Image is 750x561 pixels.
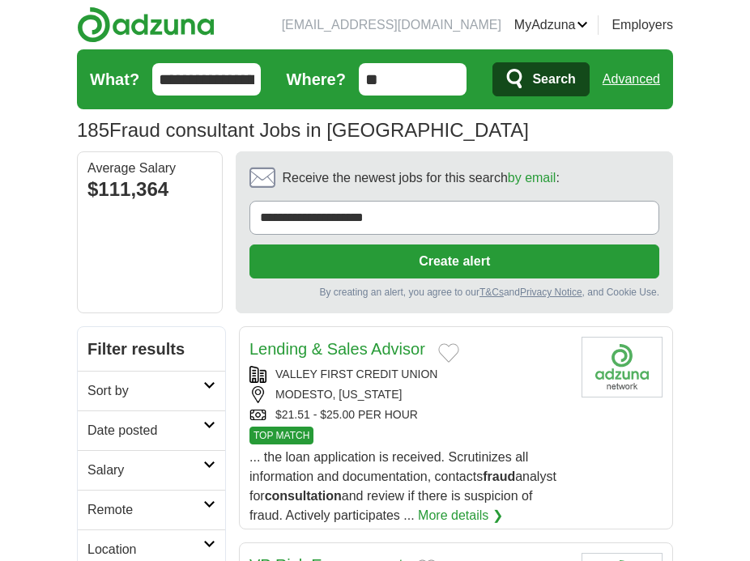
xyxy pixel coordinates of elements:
div: $21.51 - $25.00 PER HOUR [249,406,569,423]
h2: Sort by [87,381,203,401]
h2: Date posted [87,421,203,440]
label: What? [90,67,139,91]
a: Salary [78,450,225,490]
button: Add to favorite jobs [438,343,459,363]
h2: Salary [87,461,203,480]
a: Lending & Sales Advisor [249,340,425,358]
strong: fraud [483,470,515,483]
h2: Filter results [78,327,225,371]
h2: Remote [87,500,203,520]
a: Privacy Notice [520,287,582,298]
a: Employers [612,15,673,35]
a: More details ❯ [418,506,503,525]
h1: Fraud consultant Jobs in [GEOGRAPHIC_DATA] [77,119,529,141]
a: Remote [78,490,225,529]
img: Adzuna logo [77,6,215,43]
div: VALLEY FIRST CREDIT UNION [249,366,569,383]
a: T&Cs [479,287,504,298]
span: Search [532,63,575,96]
strong: consultation [265,489,342,503]
li: [EMAIL_ADDRESS][DOMAIN_NAME] [282,15,501,35]
a: Advanced [603,63,660,96]
a: MyAdzuna [514,15,589,35]
div: By creating an alert, you agree to our and , and Cookie Use. [249,285,659,300]
label: Where? [287,67,346,91]
span: TOP MATCH [249,427,313,444]
div: $111,364 [87,175,212,204]
a: Date posted [78,410,225,450]
div: MODESTO, [US_STATE] [249,386,569,403]
span: Receive the newest jobs for this search : [282,168,559,188]
span: ... the loan application is received. Scrutinizes all information and documentation, contacts ana... [249,450,556,522]
div: Average Salary [87,162,212,175]
span: 185 [77,116,109,145]
h2: Location [87,540,203,559]
a: by email [508,171,556,185]
a: Sort by [78,371,225,410]
button: Search [492,62,589,96]
img: Company logo [582,337,663,397]
button: Create alert [249,244,659,278]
